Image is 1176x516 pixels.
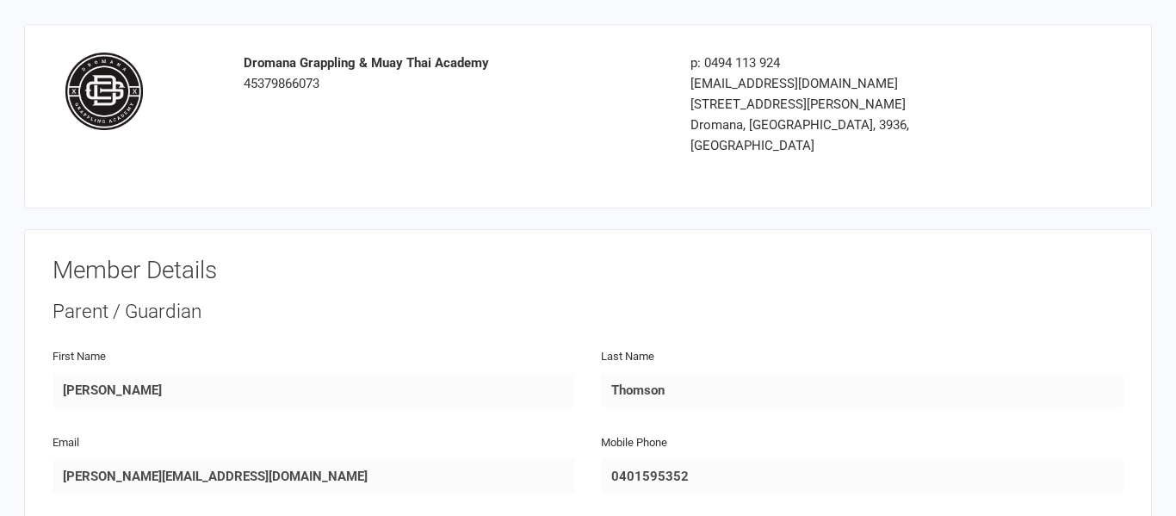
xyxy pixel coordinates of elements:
[690,73,1022,94] div: [EMAIL_ADDRESS][DOMAIN_NAME]
[244,55,489,71] strong: Dromana Grappling & Muay Thai Academy
[53,348,106,366] label: First Name
[53,298,1123,326] div: Parent / Guardian
[690,115,1022,156] div: Dromana, [GEOGRAPHIC_DATA], 3936, [GEOGRAPHIC_DATA]
[601,434,667,452] label: Mobile Phone
[65,53,143,132] img: logo.png
[690,53,1022,73] div: p: 0494 113 924
[53,258,1123,284] h3: Member Details
[53,434,79,452] label: Email
[690,94,1022,115] div: [STREET_ADDRESS][PERSON_NAME]
[601,348,654,366] label: Last Name
[244,53,664,94] div: 45379866073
